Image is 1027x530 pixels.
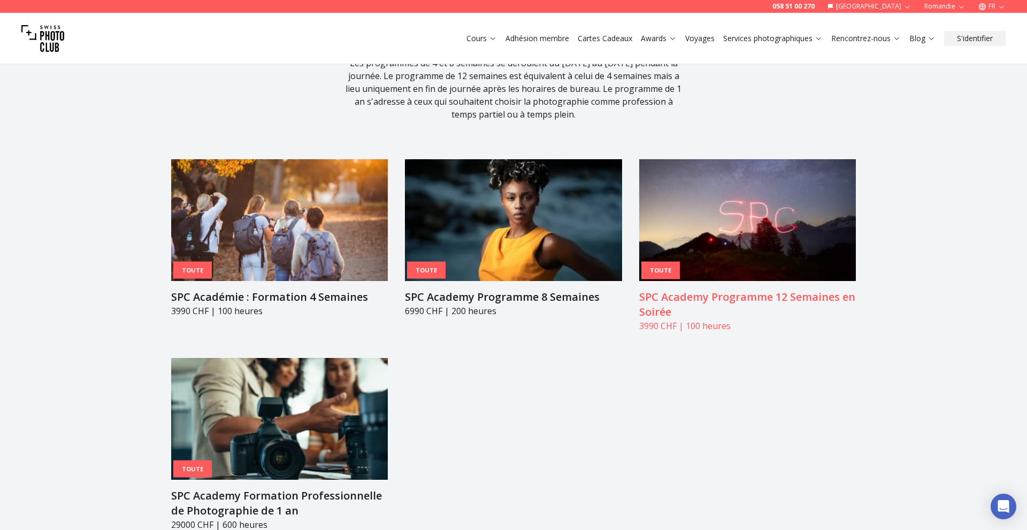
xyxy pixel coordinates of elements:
[462,31,501,46] button: Cours
[909,33,936,44] a: Blog
[641,262,680,279] div: Toute
[719,31,827,46] button: Services photographiques
[505,33,569,44] a: Adhésion membre
[685,33,715,44] a: Voyages
[173,261,212,279] div: Toute
[639,159,856,281] img: SPC Academy Programme 12 Semaines en Soirée
[171,358,388,480] img: SPC Academy Formation Professionnelle de Photographie de 1 an
[171,159,388,281] img: SPC Académie : Formation 4 Semaines
[173,460,212,478] div: Toute
[641,33,677,44] a: Awards
[407,261,446,279] div: Toute
[723,33,823,44] a: Services photographiques
[405,159,622,281] img: SPC Academy Programme 8 Semaines
[171,305,388,317] p: 3990 CHF | 100 heures
[578,33,632,44] a: Cartes Cadeaux
[171,488,388,518] h3: SPC Academy Formation Professionnelle de Photographie de 1 an
[171,290,388,305] h3: SPC Académie : Formation 4 Semaines
[991,494,1016,519] div: Open Intercom Messenger
[573,31,637,46] button: Cartes Cadeaux
[681,31,719,46] button: Voyages
[639,159,856,332] a: SPC Academy Programme 12 Semaines en SoiréeTouteSPC Academy Programme 12 Semaines en Soirée3990 C...
[405,305,622,317] p: 6990 CHF | 200 heures
[639,319,856,332] p: 3990 CHF | 100 heures
[639,290,856,319] h3: SPC Academy Programme 12 Semaines en Soirée
[637,31,681,46] button: Awards
[405,290,622,305] h3: SPC Academy Programme 8 Semaines
[827,31,905,46] button: Rencontrez-nous
[405,159,622,317] a: SPC Academy Programme 8 SemainesTouteSPC Academy Programme 8 Semaines6990 CHF | 200 heures
[944,31,1006,46] button: S'identifier
[831,33,901,44] a: Rencontrez-nous
[772,2,815,11] a: 058 51 00 270
[342,31,685,134] div: Choisissez le programme qui répond le mieux à votre emploi du temps et à vos besoin. Les programm...
[466,33,497,44] a: Cours
[171,159,388,317] a: SPC Académie : Formation 4 SemainesTouteSPC Académie : Formation 4 Semaines3990 CHF | 100 heures
[905,31,940,46] button: Blog
[501,31,573,46] button: Adhésion membre
[21,17,64,60] img: Swiss photo club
